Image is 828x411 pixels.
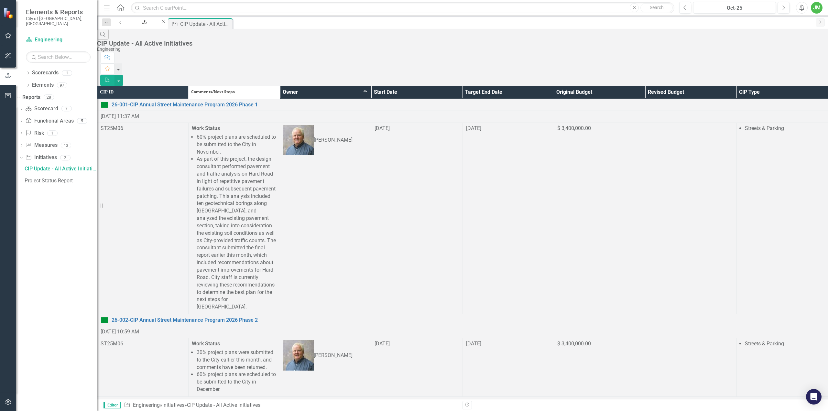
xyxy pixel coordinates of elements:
[77,118,87,124] div: 5
[192,125,220,131] strong: Work Status
[197,156,276,311] li: As part of this project, the design consultant performed pavement and traffic analysis on Hard Ro...
[127,18,160,26] a: Engineering
[133,402,160,408] a: Engineering
[314,352,353,359] div: [PERSON_NAME]
[131,2,674,14] input: Search ClearPoint...
[32,69,59,77] a: Scorecards
[695,4,774,12] div: Oct-25
[60,155,71,160] div: 2
[23,176,97,186] a: Project Status Report
[375,125,390,131] span: [DATE]
[101,341,123,347] span: ST25M06
[26,51,91,63] input: Search Below...
[3,7,15,19] img: ClearPoint Strategy
[133,24,154,32] div: Engineering
[650,5,664,10] span: Search
[640,3,673,12] button: Search
[26,36,91,44] a: Engineering
[283,125,314,155] img: Jared Groves
[375,341,390,347] span: [DATE]
[280,338,371,397] td: Double-Click to Edit
[557,341,591,347] span: $ 3,400,000.00
[97,338,189,397] td: Double-Click to Edit
[463,123,554,314] td: Double-Click to Edit
[97,99,828,111] td: Double-Click to Edit Right Click for Context Menu
[32,81,54,89] a: Elements
[25,105,58,113] a: Scorecard
[25,130,44,137] a: Risk
[101,399,108,406] img: On Target
[197,349,276,371] li: 30% project plans were submitted to the City earlier this month, and comments have been returned.
[101,101,108,109] img: On Target
[112,399,824,406] a: 25-033-CIP [PERSON_NAME][GEOGRAPHIC_DATA] Sidewalk - Brand to [GEOGRAPHIC_DATA]
[283,340,314,371] img: Jared Groves
[25,154,57,161] a: Initiatives
[61,143,71,148] div: 13
[97,40,825,47] div: CIP Update - All Active Initiatives
[745,125,784,131] span: Streets & Parking
[101,316,108,324] img: On Target
[280,123,371,314] td: Double-Click to Edit
[25,117,73,125] a: Functional Areas
[466,341,481,347] span: [DATE]
[112,317,824,324] a: 26-002-CIP Annual Street Maintenance Program 2026 Phase 2
[371,123,463,314] td: Double-Click to Edit
[197,371,276,393] li: 60% project plans are scheduled to be submitted to the City in December.
[466,125,481,131] span: [DATE]
[463,338,554,397] td: Double-Click to Edit
[47,130,58,136] div: 1
[57,82,67,88] div: 97
[189,123,280,314] td: Double-Click to Edit
[112,101,824,109] a: 26-001-CIP Annual Street Maintenance Program 2026 Phase 1
[554,123,645,314] td: Double-Click to Edit
[180,20,231,28] div: CIP Update - All Active Initiatives
[693,2,776,14] button: Oct-25
[22,94,40,101] a: Reports
[371,338,463,397] td: Double-Click to Edit
[554,338,645,397] td: Double-Click to Edit
[187,402,260,408] div: CIP Update - All Active Initiatives
[25,142,57,149] a: Measures
[97,123,189,314] td: Double-Click to Edit
[197,134,276,156] li: 60% project plans are scheduled to be submitted to the City in November.
[26,8,91,16] span: Elements & Reports
[811,2,823,14] button: JM
[97,47,825,52] div: Engineering
[806,389,822,405] div: Open Intercom Messenger
[162,402,184,408] a: Initiatives
[314,136,353,144] div: [PERSON_NAME]
[101,113,824,120] div: [DATE] 11:37 AM
[62,70,72,76] div: 1
[44,95,54,100] div: 28
[26,16,91,27] small: City of [GEOGRAPHIC_DATA], [GEOGRAPHIC_DATA]
[557,125,591,131] span: $ 3,400,000.00
[124,402,458,409] div: » »
[25,166,97,172] div: CIP Update - All Active Initiatives
[645,123,736,314] td: Double-Click to Edit
[23,164,97,174] a: CIP Update - All Active Initiatives
[192,341,220,347] strong: Work Status
[61,106,72,112] div: 7
[645,338,736,397] td: Double-Click to Edit
[101,328,824,336] div: [DATE] 10:59 AM
[97,314,828,326] td: Double-Click to Edit Right Click for Context Menu
[745,341,784,347] span: Streets & Parking
[25,178,97,184] div: Project Status Report
[101,125,123,131] span: ST25M06
[736,123,828,314] td: Double-Click to Edit
[736,338,828,397] td: Double-Click to Edit
[103,402,121,408] span: Editor
[189,338,280,397] td: Double-Click to Edit
[97,396,828,408] td: Double-Click to Edit Right Click for Context Menu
